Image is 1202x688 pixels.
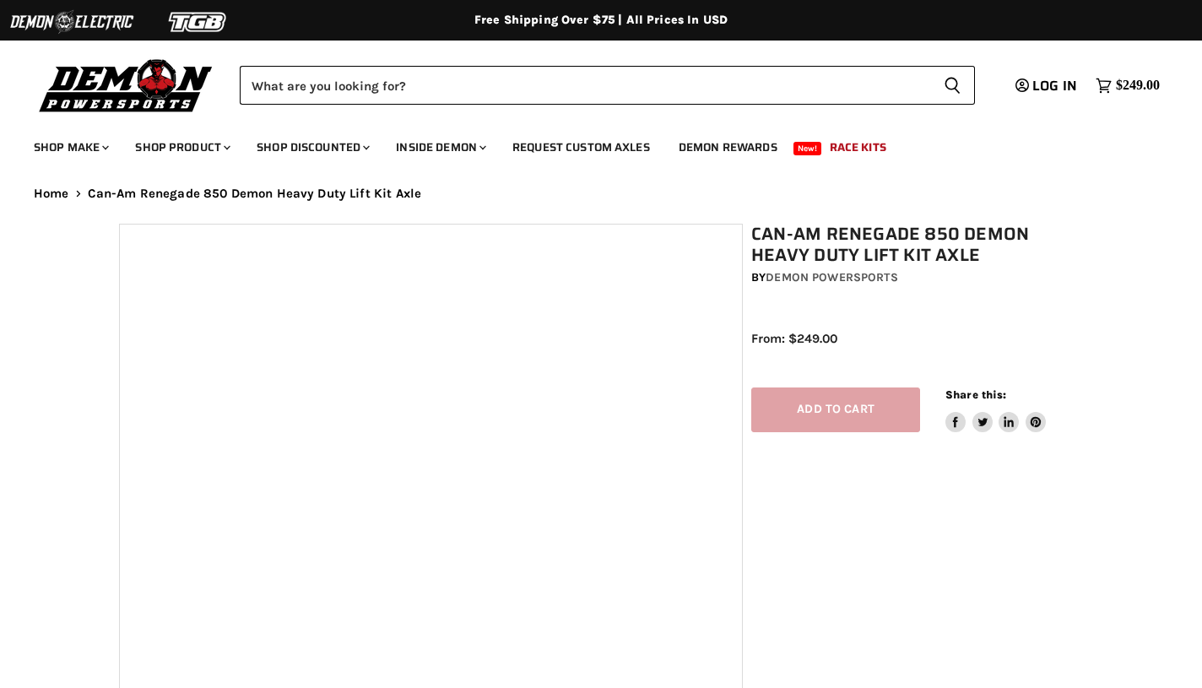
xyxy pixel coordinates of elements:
[766,270,897,284] a: Demon Powersports
[666,130,790,165] a: Demon Rewards
[751,224,1091,266] h1: Can-Am Renegade 850 Demon Heavy Duty Lift Kit Axle
[751,331,837,346] span: From: $249.00
[8,6,135,38] img: Demon Electric Logo 2
[240,66,930,105] input: Search
[1008,79,1087,94] a: Log in
[500,130,663,165] a: Request Custom Axles
[930,66,975,105] button: Search
[751,268,1091,287] div: by
[122,130,241,165] a: Shop Product
[1116,78,1160,94] span: $249.00
[21,123,1156,165] ul: Main menu
[244,130,380,165] a: Shop Discounted
[817,130,899,165] a: Race Kits
[88,187,422,201] span: Can-Am Renegade 850 Demon Heavy Duty Lift Kit Axle
[1032,75,1077,96] span: Log in
[945,388,1006,401] span: Share this:
[240,66,975,105] form: Product
[135,6,262,38] img: TGB Logo 2
[383,130,496,165] a: Inside Demon
[21,130,119,165] a: Shop Make
[34,55,219,115] img: Demon Powersports
[945,387,1046,432] aside: Share this:
[793,142,822,155] span: New!
[1087,73,1168,98] a: $249.00
[34,187,69,201] a: Home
